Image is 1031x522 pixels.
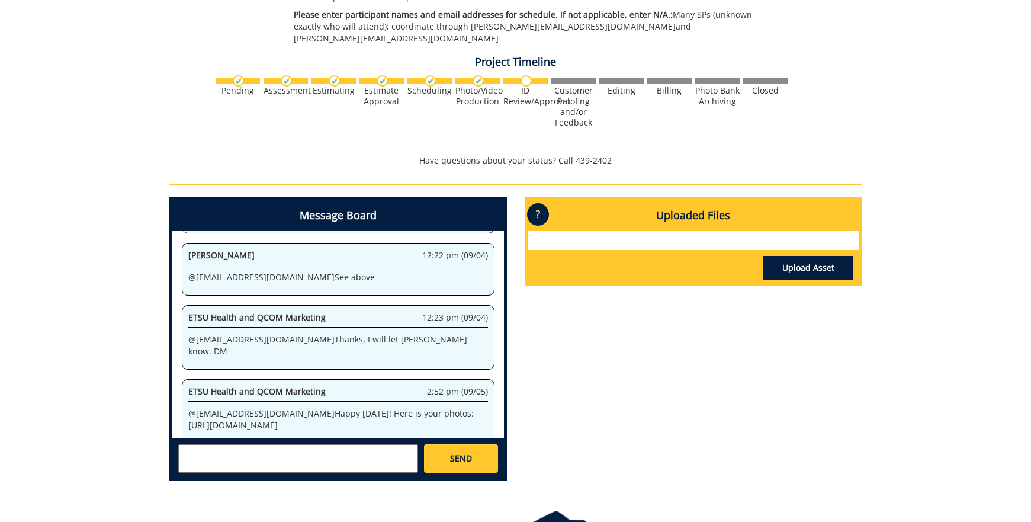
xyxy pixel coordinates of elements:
span: Please enter participant names and email addresses for schedule. If not applicable, enter N/A.: [294,9,673,20]
span: ETSU Health and QCOM Marketing [188,312,326,323]
div: Estimate Approval [359,85,404,107]
span: 12:23 pm (09/04) [422,312,488,324]
a: SEND [424,444,497,473]
div: Scheduling [407,85,452,96]
div: Closed [743,85,788,96]
div: Billing [647,85,692,96]
div: Customer Proofing and/or Feedback [551,85,596,128]
div: Assessment [264,85,308,96]
h4: Message Board [172,200,504,231]
img: checkmark [377,75,388,87]
p: @ [EMAIL_ADDRESS][DOMAIN_NAME] See above [188,271,488,283]
span: 2:52 pm (09/05) [427,386,488,398]
div: Editing [599,85,644,96]
p: ? [527,203,549,226]
div: ID Review/Approval [503,85,548,107]
p: Have questions about your status? Call 439-2402 [169,155,862,166]
img: checkmark [329,75,340,87]
span: [PERSON_NAME] [188,249,255,261]
h4: Project Timeline [169,56,862,68]
span: SEND [450,453,472,465]
img: no [521,75,532,87]
a: Upload Asset [763,256,853,280]
textarea: messageToSend [178,444,418,473]
p: Many SPs (unknown exactly who will attend); coordinate through [PERSON_NAME] [EMAIL_ADDRESS][DOMA... [294,9,757,44]
p: @ [EMAIL_ADDRESS][DOMAIN_NAME] Happy [DATE]! Here is your photos: [URL][DOMAIN_NAME] [188,408,488,431]
h4: Uploaded Files [528,200,859,231]
img: checkmark [233,75,244,87]
img: checkmark [473,75,484,87]
div: Pending [216,85,260,96]
div: Estimating [311,85,356,96]
img: checkmark [425,75,436,87]
img: checkmark [281,75,292,87]
span: ETSU Health and QCOM Marketing [188,386,326,397]
div: Photo Bank Archiving [695,85,740,107]
p: @ [EMAIL_ADDRESS][DOMAIN_NAME] Thanks, I will let [PERSON_NAME] know. DM [188,334,488,357]
span: 12:22 pm (09/04) [422,249,488,261]
div: Photo/Video Production [455,85,500,107]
